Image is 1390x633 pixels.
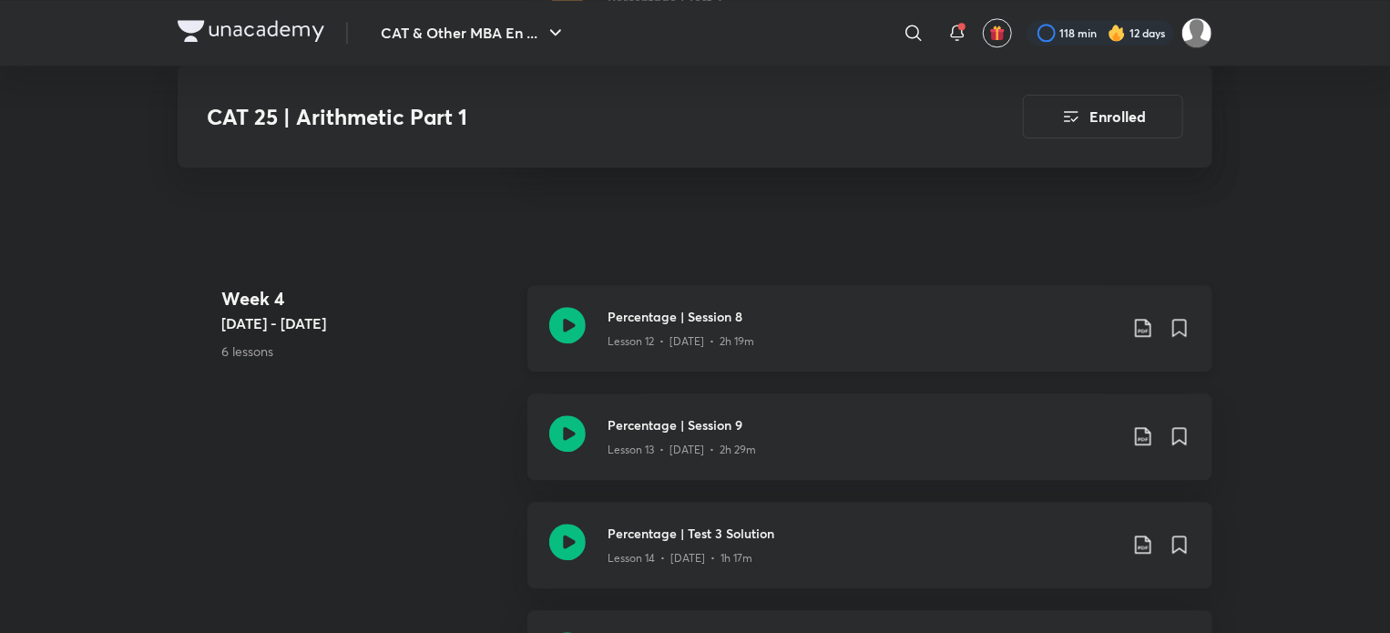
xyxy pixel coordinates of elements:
a: Company Logo [178,20,324,46]
a: Percentage | Test 3 SolutionLesson 14 • [DATE] • 1h 17m [527,502,1212,610]
p: Lesson 14 • [DATE] • 1h 17m [608,550,752,567]
p: Lesson 13 • [DATE] • 2h 29m [608,442,756,458]
a: Percentage | Session 8Lesson 12 • [DATE] • 2h 19m [527,285,1212,393]
img: Aparna Dubey [1181,17,1212,48]
h3: CAT 25 | Arithmetic Part 1 [207,104,920,130]
p: Lesson 12 • [DATE] • 2h 19m [608,333,754,350]
img: Company Logo [178,20,324,42]
h3: Percentage | Session 8 [608,307,1118,326]
h3: Percentage | Session 9 [608,415,1118,434]
h4: Week 4 [221,285,513,312]
h5: [DATE] - [DATE] [221,312,513,334]
a: Percentage | Session 9Lesson 13 • [DATE] • 2h 29m [527,393,1212,502]
h3: Percentage | Test 3 Solution [608,524,1118,543]
button: Enrolled [1023,95,1183,138]
p: 6 lessons [221,342,513,361]
button: avatar [983,18,1012,47]
button: CAT & Other MBA En ... [370,15,577,51]
img: avatar [989,25,1006,41]
img: streak [1108,24,1126,42]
